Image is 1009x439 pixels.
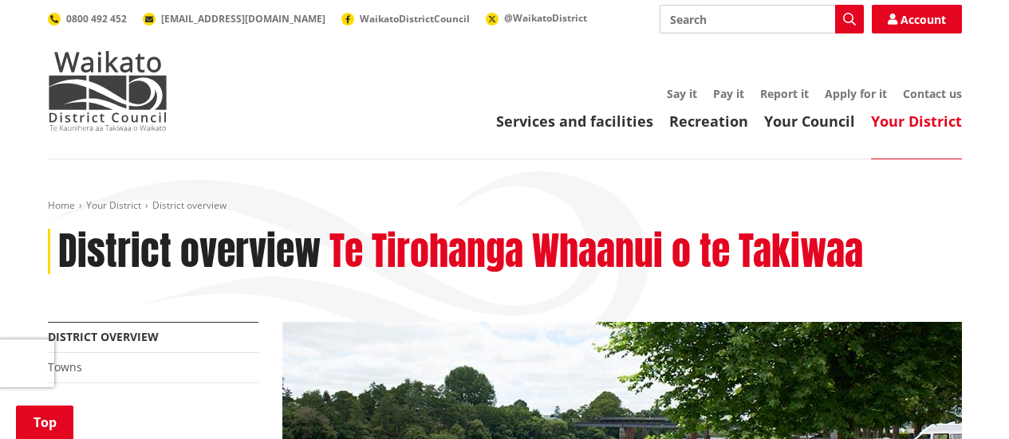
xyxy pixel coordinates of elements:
nav: breadcrumb [48,199,962,213]
a: Say it [667,86,697,101]
h1: District overview [58,229,321,275]
a: Towns [48,359,82,374]
a: Pay it [713,86,744,101]
a: Home [48,198,75,212]
a: [EMAIL_ADDRESS][DOMAIN_NAME] [143,12,325,25]
a: @WaikatoDistrict [486,11,587,25]
a: Your District [86,198,141,212]
a: 0800 492 452 [48,12,127,25]
span: WaikatoDistrictCouncil [360,12,470,25]
a: Account [872,5,962,33]
a: Top [16,406,73,439]
span: District overview [152,198,227,212]
a: Report it [760,86,809,101]
a: Apply for it [825,86,887,101]
span: @WaikatoDistrict [504,11,587,25]
h2: Te Tirohanga Whaanui o te Takiwaa [329,229,863,275]
a: Recreation [669,112,748,131]
span: 0800 492 452 [66,12,127,25]
a: WaikatoDistrictCouncil [341,12,470,25]
span: [EMAIL_ADDRESS][DOMAIN_NAME] [161,12,325,25]
input: Search input [660,5,864,33]
a: Your District [871,112,962,131]
a: District overview [48,329,159,344]
a: Contact us [903,86,962,101]
a: Your Council [764,112,855,131]
a: Services and facilities [496,112,653,131]
img: Waikato District Council - Te Kaunihera aa Takiwaa o Waikato [48,51,168,131]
